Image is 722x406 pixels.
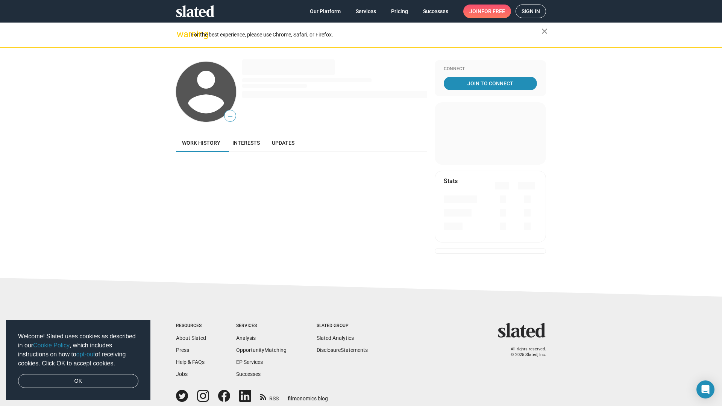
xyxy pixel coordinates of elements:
[417,5,454,18] a: Successes
[317,335,354,341] a: Slated Analytics
[385,5,414,18] a: Pricing
[350,5,382,18] a: Services
[522,5,540,18] span: Sign in
[516,5,546,18] a: Sign in
[236,347,287,353] a: OpportunityMatching
[317,347,368,353] a: DisclosureStatements
[226,134,266,152] a: Interests
[444,77,537,90] a: Join To Connect
[176,347,189,353] a: Press
[463,5,511,18] a: Joinfor free
[182,140,220,146] span: Work history
[260,391,279,402] a: RSS
[288,395,297,401] span: film
[469,5,505,18] span: Join
[356,5,376,18] span: Services
[481,5,505,18] span: for free
[236,335,256,341] a: Analysis
[176,371,188,377] a: Jobs
[224,111,236,121] span: —
[232,140,260,146] span: Interests
[18,332,138,368] span: Welcome! Slated uses cookies as described in our , which includes instructions on how to of recei...
[445,77,535,90] span: Join To Connect
[6,320,150,400] div: cookieconsent
[33,342,70,348] a: Cookie Policy
[272,140,294,146] span: Updates
[266,134,300,152] a: Updates
[310,5,341,18] span: Our Platform
[76,351,95,358] a: opt-out
[18,374,138,388] a: dismiss cookie message
[423,5,448,18] span: Successes
[236,323,287,329] div: Services
[503,347,546,358] p: All rights reserved. © 2025 Slated, Inc.
[696,380,714,398] div: Open Intercom Messenger
[288,389,328,402] a: filmonomics blog
[176,134,226,152] a: Work history
[391,5,408,18] span: Pricing
[177,30,186,39] mat-icon: warning
[444,66,537,72] div: Connect
[317,323,368,329] div: Slated Group
[176,323,206,329] div: Resources
[176,359,205,365] a: Help & FAQs
[304,5,347,18] a: Our Platform
[444,177,458,185] mat-card-title: Stats
[236,371,261,377] a: Successes
[236,359,263,365] a: EP Services
[176,335,206,341] a: About Slated
[540,27,549,36] mat-icon: close
[191,30,541,40] div: For the best experience, please use Chrome, Safari, or Firefox.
